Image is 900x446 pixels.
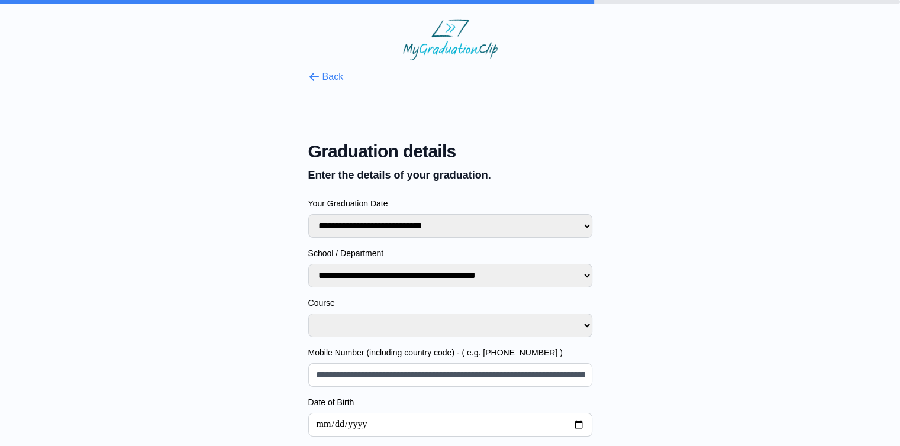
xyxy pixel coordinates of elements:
[308,70,344,84] button: Back
[308,167,592,183] p: Enter the details of your graduation.
[308,247,592,259] label: School / Department
[403,19,498,60] img: MyGraduationClip
[308,396,592,408] label: Date of Birth
[308,297,592,309] label: Course
[308,198,592,209] label: Your Graduation Date
[308,141,592,162] span: Graduation details
[308,347,592,358] label: Mobile Number (including country code) - ( e.g. [PHONE_NUMBER] )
